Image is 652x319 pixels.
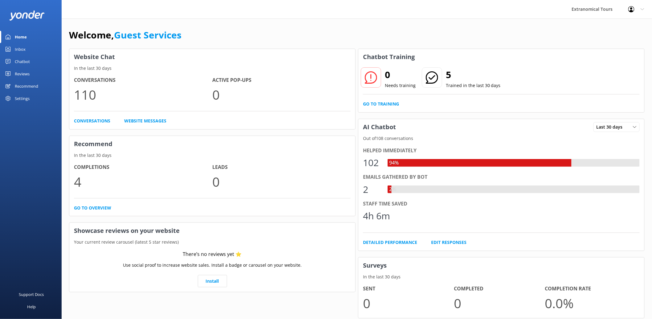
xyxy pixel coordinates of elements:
h3: Showcase reviews on your website [69,223,355,239]
h4: Leads [212,163,351,171]
h4: Conversations [74,76,212,84]
div: Staff time saved [363,200,640,208]
div: Inbox [15,43,26,55]
div: 102 [363,155,381,170]
a: Website Messages [124,118,166,124]
div: Recommend [15,80,38,92]
p: 0.0 % [545,293,636,313]
a: Detailed Performance [363,239,417,246]
div: 2 [363,182,381,197]
h3: Website Chat [69,49,355,65]
p: Use social proof to increase website sales. Install a badge or carousel on your website. [123,262,302,269]
img: yonder-white-logo.png [9,10,45,21]
div: Home [15,31,27,43]
h3: Surveys [358,257,644,273]
h4: Completion Rate [545,285,636,293]
h3: AI Chatbot [358,119,401,135]
p: In the last 30 days [69,152,355,159]
div: 2% [388,185,397,193]
div: Reviews [15,68,30,80]
h4: Completions [74,163,212,171]
div: There’s no reviews yet ⭐ [183,250,242,258]
div: Emails gathered by bot [363,173,640,181]
h2: 0 [385,67,416,82]
a: Go to Training [363,101,399,107]
div: 94% [388,159,400,167]
div: Support Docs [19,288,44,301]
p: Out of 108 conversations [358,135,644,142]
h4: Active Pop-ups [212,76,351,84]
span: Last 30 days [597,124,626,130]
a: Conversations [74,118,110,124]
p: 0 [212,171,351,192]
p: 4 [74,171,212,192]
p: 110 [74,84,212,105]
a: Guest Services [114,29,181,41]
p: In the last 30 days [69,65,355,72]
a: Go to overview [74,205,111,211]
h2: 5 [446,67,501,82]
p: Trained in the last 30 days [446,82,501,89]
div: Settings [15,92,30,105]
div: Help [27,301,36,313]
h4: Completed [454,285,545,293]
p: In the last 30 days [358,273,644,280]
p: 0 [454,293,545,313]
p: 0 [212,84,351,105]
h3: Recommend [69,136,355,152]
h3: Chatbot Training [358,49,419,65]
div: Helped immediately [363,147,640,155]
div: 4h 6m [363,209,390,223]
a: Edit Responses [431,239,467,246]
a: Install [198,275,227,287]
p: Your current review carousel (latest 5 star reviews) [69,239,355,245]
p: Needs training [385,82,416,89]
h1: Welcome, [69,28,181,42]
h4: Sent [363,285,454,293]
div: Chatbot [15,55,30,68]
p: 0 [363,293,454,313]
